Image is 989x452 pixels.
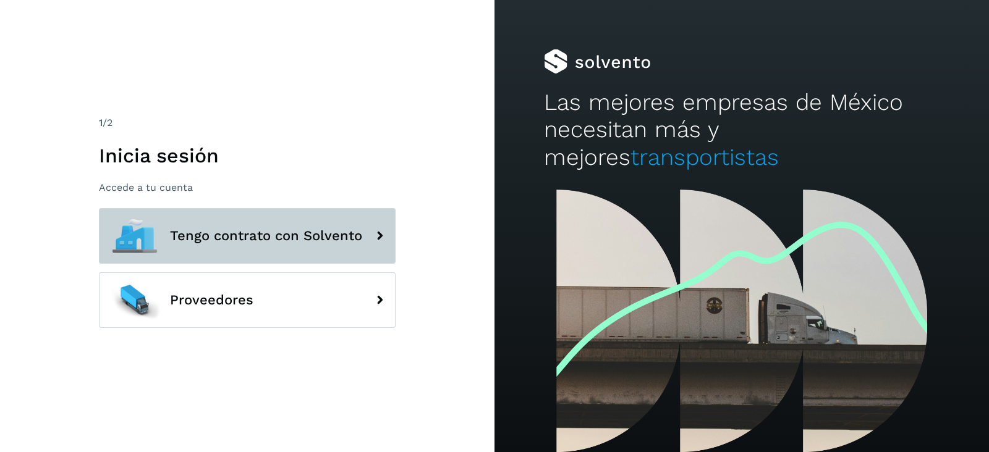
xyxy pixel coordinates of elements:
span: Tengo contrato con Solvento [170,228,362,243]
button: Tengo contrato con Solvento [99,208,396,264]
div: /2 [99,115,396,130]
button: Proveedores [99,272,396,328]
h1: Inicia sesión [99,144,396,167]
span: transportistas [630,144,779,170]
p: Accede a tu cuenta [99,182,396,193]
h2: Las mejores empresas de México necesitan más y mejores [544,89,940,171]
span: Proveedores [170,293,253,308]
span: 1 [99,117,103,128]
